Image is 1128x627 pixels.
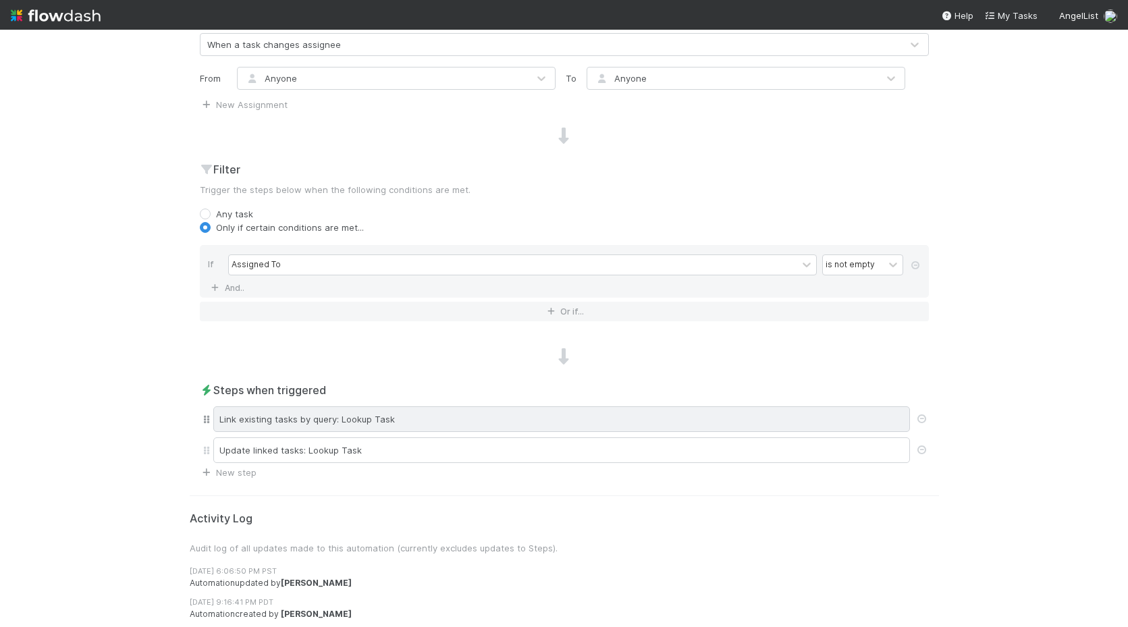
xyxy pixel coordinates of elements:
a: New step [200,467,257,478]
div: To [556,67,587,90]
div: Link existing tasks by query: Lookup Task [213,406,910,432]
strong: [PERSON_NAME] [281,578,352,588]
div: If [208,254,228,278]
div: Automation updated by [190,577,939,589]
span: My Tasks [984,10,1038,21]
div: Assigned To [232,258,281,271]
span: AngelList [1059,10,1098,21]
div: Update linked tasks: Lookup Task [213,437,910,463]
div: [DATE] 9:16:41 PM PDT [190,597,939,608]
div: Automation created by [190,608,939,620]
button: Or if... [200,302,929,321]
div: is not empty [826,258,875,271]
strong: [PERSON_NAME] [281,609,352,619]
h2: Filter [200,161,929,178]
a: New Assignment [200,99,288,110]
img: avatar_ec94f6e9-05c5-4d36-a6c8-d0cea77c3c29.png [1104,9,1117,23]
img: logo-inverted-e16ddd16eac7371096b0.svg [11,4,101,27]
div: From [190,67,237,90]
div: [DATE] 6:06:50 PM PST [190,566,939,577]
p: Trigger the steps below when the following conditions are met. [200,183,929,196]
div: When a task changes assignee [207,38,341,51]
a: My Tasks [984,9,1038,22]
span: Anyone [244,73,297,84]
p: Audit log of all updates made to this automation (currently excludes updates to Steps). [190,541,939,555]
h2: Steps when triggered [200,382,929,398]
span: Anyone [594,73,647,84]
a: And.. [208,278,250,298]
label: Any task [216,207,253,221]
h5: Activity Log [190,512,939,526]
label: Only if certain conditions are met... [216,221,364,234]
div: Help [941,9,973,22]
